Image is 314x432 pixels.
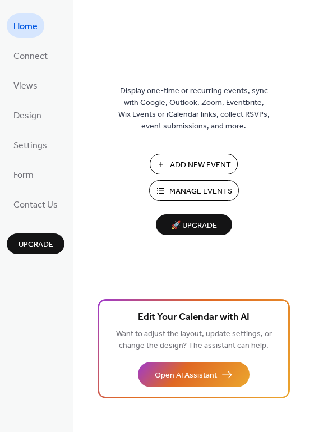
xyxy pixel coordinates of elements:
[7,233,64,254] button: Upgrade
[149,180,239,201] button: Manage Events
[138,310,250,325] span: Edit Your Calendar with AI
[7,192,64,216] a: Contact Us
[116,327,272,353] span: Want to adjust the layout, update settings, or change the design? The assistant can help.
[13,77,38,95] span: Views
[7,132,54,157] a: Settings
[7,73,44,97] a: Views
[13,196,58,214] span: Contact Us
[13,18,38,35] span: Home
[13,137,47,154] span: Settings
[7,43,54,67] a: Connect
[155,370,217,382] span: Open AI Assistant
[7,13,44,38] a: Home
[118,85,270,132] span: Display one-time or recurring events, sync with Google, Outlook, Zoom, Eventbrite, Wix Events or ...
[13,107,41,125] span: Design
[7,103,48,127] a: Design
[13,48,48,65] span: Connect
[7,162,40,186] a: Form
[19,239,53,251] span: Upgrade
[170,159,231,171] span: Add New Event
[156,214,232,235] button: 🚀 Upgrade
[169,186,232,197] span: Manage Events
[150,154,238,174] button: Add New Event
[138,362,250,387] button: Open AI Assistant
[13,167,34,184] span: Form
[163,218,225,233] span: 🚀 Upgrade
